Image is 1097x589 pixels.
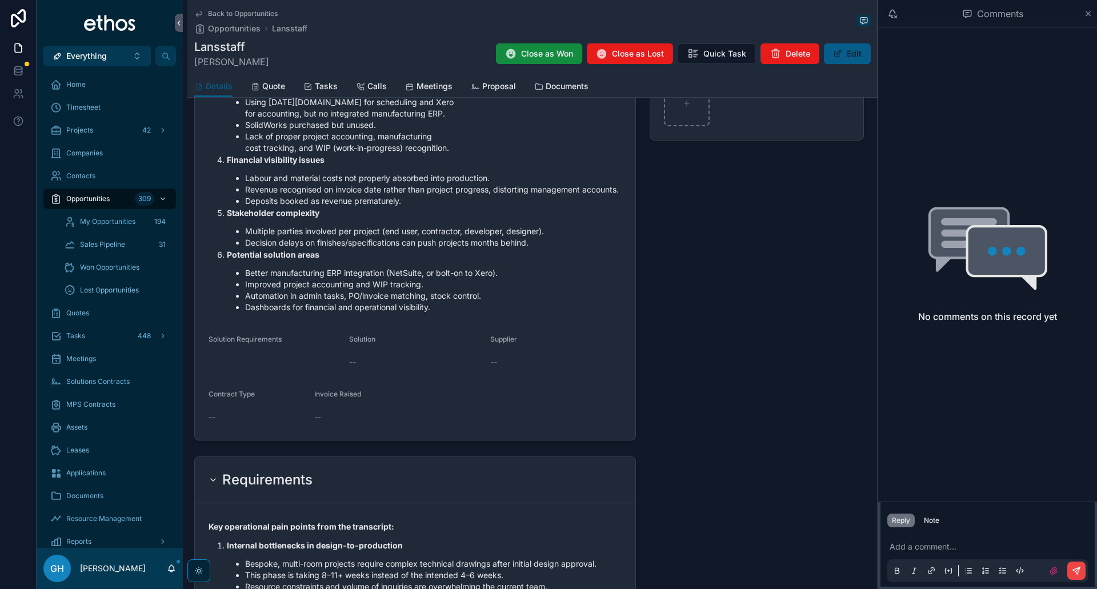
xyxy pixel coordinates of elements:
[245,97,622,119] li: Using [DATE][DOMAIN_NAME] for scheduling and Xero for accounting, but no integrated manufacturing...
[245,119,622,131] li: SolidWorks purchased but unused.
[66,149,103,158] span: Companies
[66,103,101,112] span: Timesheet
[417,81,453,92] span: Meetings
[703,48,746,59] span: Quick Task
[245,173,622,184] li: Labour and material costs not properly absorbed into production.
[227,208,319,218] strong: Stakeholder complexity
[251,76,285,99] a: Quote
[786,48,810,59] span: Delete
[43,166,176,186] a: Contacts
[482,81,516,92] span: Proposal
[367,81,387,92] span: Calls
[209,335,282,343] span: Solution Requirements
[43,463,176,483] a: Applications
[521,48,573,59] span: Close as Won
[209,411,215,423] span: --
[206,81,233,92] span: Details
[209,522,394,531] strong: Key operational pain points from the transcript:
[245,279,622,290] li: Improved project accounting and WIP tracking.
[37,66,183,548] div: scrollable content
[245,131,622,154] li: Lack of proper project accounting, manufacturing cost tracking, and WIP (work-in-progress) recogn...
[194,76,233,98] a: Details
[194,39,269,55] h1: Lansstaff
[227,540,403,550] strong: Internal bottlenecks in design-to-production
[66,446,89,455] span: Leases
[155,238,169,251] div: 31
[43,531,176,552] a: Reports
[43,417,176,438] a: Assets
[43,303,176,323] a: Quotes
[66,308,89,318] span: Quotes
[678,43,756,64] button: Quick Task
[262,81,285,92] span: Quote
[66,50,107,62] span: Everything
[490,335,517,343] span: Supplier
[66,354,96,363] span: Meetings
[587,43,673,64] button: Close as Lost
[43,143,176,163] a: Companies
[57,234,176,255] a: Sales Pipeline31
[471,76,516,99] a: Proposal
[208,9,278,18] span: Back to Opportunities
[534,76,588,99] a: Documents
[66,491,103,500] span: Documents
[80,263,139,272] span: Won Opportunities
[245,195,622,207] li: Deposits booked as revenue prematurely.
[546,81,588,92] span: Documents
[66,194,110,203] span: Opportunities
[209,390,255,398] span: Contract Type
[245,302,622,313] li: Dashboards for financial and operational visibility.
[227,250,319,259] strong: Potential solution areas
[245,237,622,249] li: Decision delays on finishes/specifications can push projects months behind.
[66,423,87,432] span: Assets
[245,290,622,302] li: Automation in admin tasks, PO/invoice matching, stock control.
[356,76,387,99] a: Calls
[43,46,151,66] button: Select Button
[315,81,338,92] span: Tasks
[139,123,154,137] div: 42
[135,192,154,206] div: 309
[405,76,453,99] a: Meetings
[57,211,176,232] a: My Opportunities194
[977,7,1023,21] span: Comments
[66,377,130,386] span: Solutions Contracts
[303,76,338,99] a: Tasks
[222,471,313,489] h2: Requirements
[194,23,261,34] a: Opportunities
[151,215,169,229] div: 194
[43,97,176,118] a: Timesheet
[43,74,176,95] a: Home
[349,335,375,343] span: Solution
[80,563,146,574] p: [PERSON_NAME]
[43,486,176,506] a: Documents
[43,348,176,369] a: Meetings
[227,155,325,165] strong: Financial visibility issues
[760,43,819,64] button: Delete
[66,514,142,523] span: Resource Management
[245,558,622,570] li: Bespoke, multi-room projects require complex technical drawings after initial design approval.
[314,390,361,398] span: Invoice Raised
[349,356,356,368] span: --
[43,394,176,415] a: MPS Contracts
[57,257,176,278] a: Won Opportunities
[245,184,622,195] li: Revenue recognised on invoice date rather than project progress, distorting management accounts.
[50,562,64,575] span: GH
[918,310,1057,323] h2: No comments on this record yet
[919,514,944,527] button: Note
[43,508,176,529] a: Resource Management
[66,537,91,546] span: Reports
[314,411,321,423] span: --
[194,55,269,69] span: [PERSON_NAME]
[245,267,622,279] li: Better manufacturing ERP integration (NetSuite, or bolt-on to Xero).
[43,440,176,460] a: Leases
[612,48,664,59] span: Close as Lost
[924,516,939,525] div: Note
[80,240,125,249] span: Sales Pipeline
[245,570,622,581] li: This phase is taking 8–11+ weeks instead of the intended 4–6 weeks.
[66,126,93,135] span: Projects
[80,286,139,295] span: Lost Opportunities
[80,217,135,226] span: My Opportunities
[887,514,915,527] button: Reply
[43,120,176,141] a: Projects42
[490,356,497,368] span: --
